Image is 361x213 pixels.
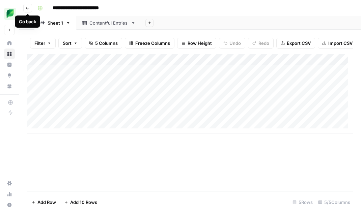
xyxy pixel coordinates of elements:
button: Workspace: SproutSocial [4,5,15,22]
span: Filter [34,40,45,47]
span: Add 10 Rows [70,199,97,206]
span: Freeze Columns [135,40,170,47]
div: 5 Rows [290,197,315,208]
a: Sheet 1 [34,16,76,30]
span: Add Row [37,199,56,206]
div: Sheet 1 [48,20,63,26]
button: Undo [219,38,245,49]
span: Undo [229,40,241,47]
a: Home [4,38,15,49]
button: Export CSV [276,38,315,49]
a: Opportunities [4,70,15,81]
span: Sort [63,40,72,47]
span: Export CSV [287,40,311,47]
button: Filter [30,38,56,49]
span: Row Height [188,40,212,47]
button: Help + Support [4,200,15,210]
a: Browse [4,49,15,59]
a: Your Data [4,81,15,92]
button: Freeze Columns [125,38,174,49]
img: SproutSocial Logo [4,8,16,20]
button: Import CSV [318,38,357,49]
span: 5 Columns [95,40,118,47]
span: Import CSV [328,40,353,47]
button: Add Row [27,197,60,208]
button: Sort [58,38,82,49]
div: 5/5 Columns [315,197,353,208]
a: Insights [4,59,15,70]
a: Contentful Entries [76,16,141,30]
div: Go back [19,18,36,25]
a: Usage [4,189,15,200]
button: Add 10 Rows [60,197,101,208]
button: 5 Columns [85,38,122,49]
div: Contentful Entries [89,20,128,26]
button: Row Height [177,38,216,49]
button: Redo [248,38,274,49]
a: Settings [4,178,15,189]
span: Redo [258,40,269,47]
